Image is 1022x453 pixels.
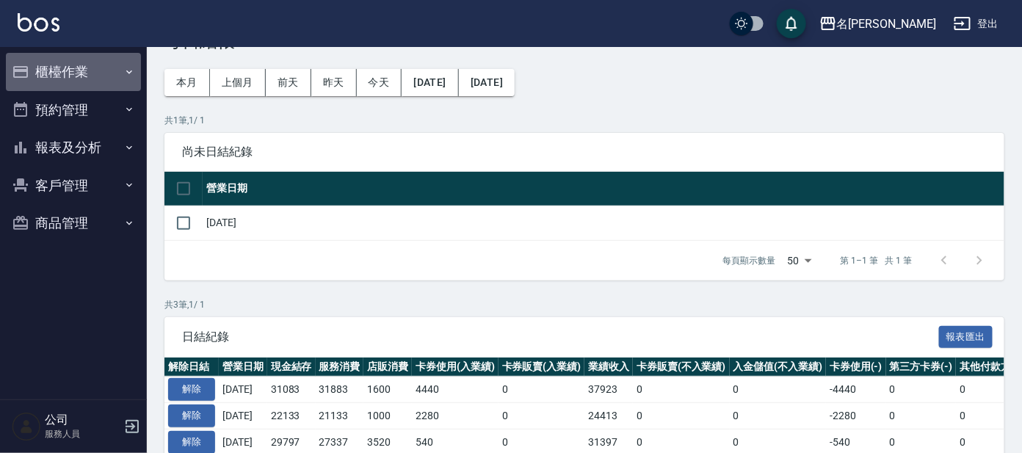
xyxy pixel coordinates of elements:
th: 店販消費 [363,358,412,377]
td: [DATE] [203,206,1004,240]
button: 今天 [357,69,402,96]
button: 櫃檯作業 [6,53,141,91]
td: 1600 [363,377,412,403]
p: 共 3 筆, 1 / 1 [164,298,1004,311]
img: Logo [18,13,59,32]
td: 22133 [267,403,316,430]
td: 0 [730,403,827,430]
th: 解除日結 [164,358,219,377]
th: 服務消費 [316,358,364,377]
th: 業績收入 [584,358,633,377]
td: -2280 [826,403,886,430]
h5: 公司 [45,413,120,427]
p: 共 1 筆, 1 / 1 [164,114,1004,127]
button: 上個月 [210,69,266,96]
button: 報表匯出 [939,326,993,349]
th: 卡券使用(入業績) [412,358,499,377]
p: 每頁顯示數量 [723,254,776,267]
button: [DATE] [402,69,458,96]
th: 營業日期 [219,358,267,377]
button: 登出 [948,10,1004,37]
span: 尚未日結紀錄 [182,145,987,159]
td: 4440 [412,377,499,403]
button: 客戶管理 [6,167,141,205]
span: 日結紀錄 [182,330,939,344]
button: [DATE] [459,69,515,96]
th: 第三方卡券(-) [886,358,957,377]
th: 營業日期 [203,172,1004,206]
td: 0 [499,377,585,403]
td: -4440 [826,377,886,403]
td: 24413 [584,403,633,430]
th: 卡券販賣(入業績) [499,358,585,377]
td: 0 [730,377,827,403]
button: 預約管理 [6,91,141,129]
td: [DATE] [219,377,267,403]
td: 0 [633,403,730,430]
p: 服務人員 [45,427,120,441]
button: 名[PERSON_NAME] [813,9,942,39]
td: 0 [886,377,957,403]
div: 50 [782,241,817,280]
button: 解除 [168,378,215,401]
button: 昨天 [311,69,357,96]
td: 2280 [412,403,499,430]
th: 入金儲值(不入業績) [730,358,827,377]
th: 現金結存 [267,358,316,377]
td: 31883 [316,377,364,403]
p: 第 1–1 筆 共 1 筆 [841,254,912,267]
a: 報表匯出 [939,329,993,343]
td: 31083 [267,377,316,403]
td: 1000 [363,403,412,430]
button: 報表及分析 [6,128,141,167]
td: 37923 [584,377,633,403]
td: 0 [633,377,730,403]
button: 前天 [266,69,311,96]
img: Person [12,412,41,441]
td: 21133 [316,403,364,430]
td: 0 [499,403,585,430]
td: [DATE] [219,403,267,430]
th: 卡券使用(-) [826,358,886,377]
td: 0 [886,403,957,430]
button: 解除 [168,405,215,427]
button: save [777,9,806,38]
button: 商品管理 [6,204,141,242]
div: 名[PERSON_NAME] [837,15,936,33]
th: 卡券販賣(不入業績) [633,358,730,377]
button: 本月 [164,69,210,96]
